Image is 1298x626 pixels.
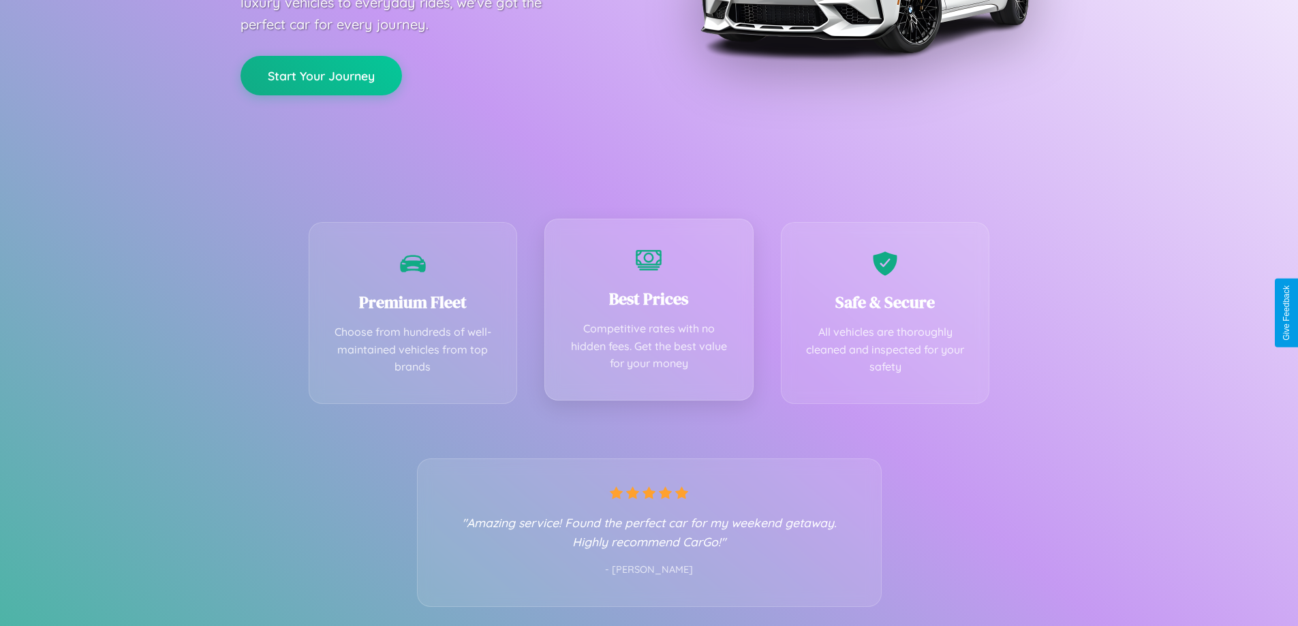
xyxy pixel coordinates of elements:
button: Start Your Journey [241,56,402,95]
div: Give Feedback [1282,285,1291,341]
p: "Amazing service! Found the perfect car for my weekend getaway. Highly recommend CarGo!" [445,513,854,551]
h3: Best Prices [566,287,732,310]
p: All vehicles are thoroughly cleaned and inspected for your safety [802,324,969,376]
p: - [PERSON_NAME] [445,561,854,579]
p: Competitive rates with no hidden fees. Get the best value for your money [566,320,732,373]
p: Choose from hundreds of well-maintained vehicles from top brands [330,324,497,376]
h3: Premium Fleet [330,291,497,313]
h3: Safe & Secure [802,291,969,313]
